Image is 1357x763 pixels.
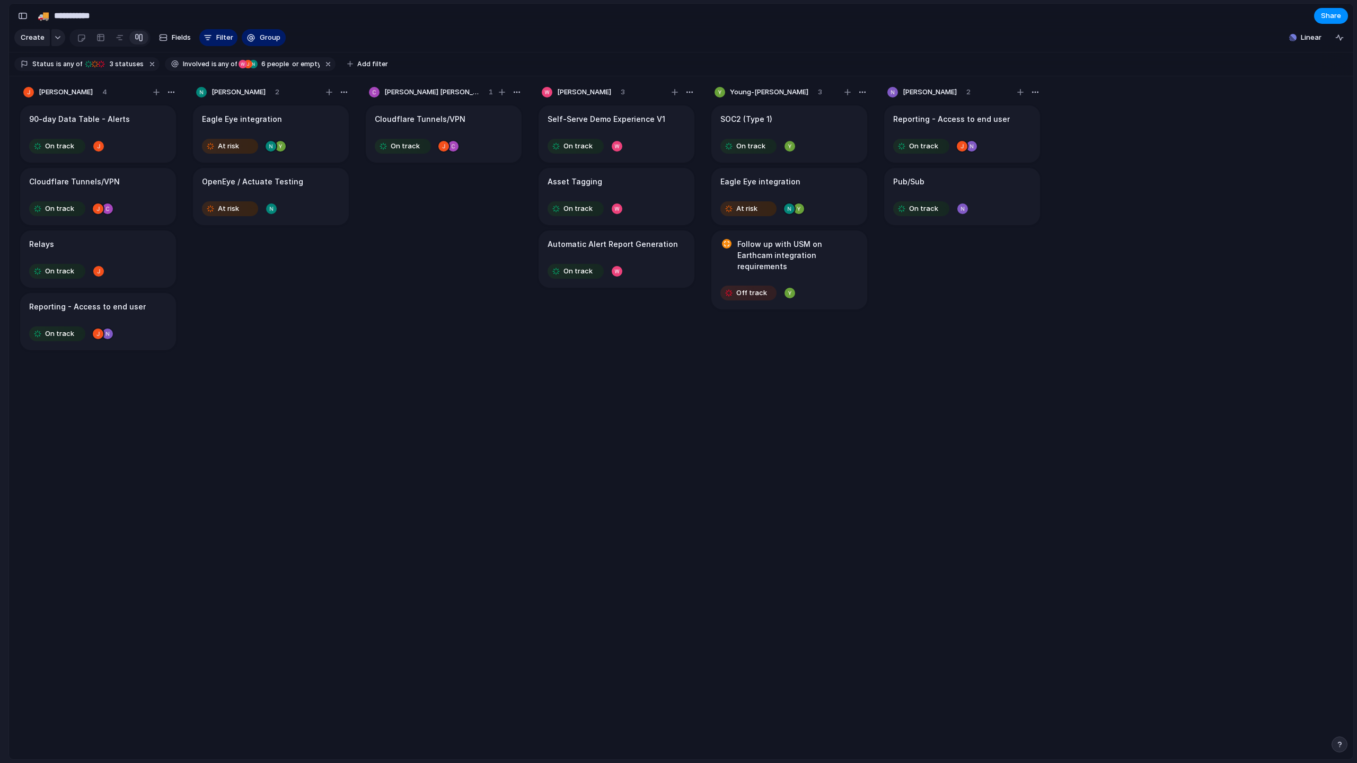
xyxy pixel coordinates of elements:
[391,141,420,152] span: On track
[1321,11,1341,21] span: Share
[720,113,772,125] h1: SOC2 (Type 1)
[718,285,779,301] button: Off track
[711,105,867,163] div: SOC2 (Type 1)On track
[21,32,45,43] span: Create
[27,138,88,155] button: On track
[14,29,50,46] button: Create
[1285,30,1326,46] button: Linear
[548,176,602,188] h1: Asset Tagging
[27,325,88,342] button: On track
[209,58,240,70] button: isany of
[258,59,289,69] span: people
[275,87,279,97] span: 2
[29,301,146,313] h1: Reporting - Access to end user
[29,113,130,125] h1: 90-day Data Table - Alerts
[563,203,593,214] span: On track
[366,105,522,163] div: Cloudflare Tunnels/VPNOn track
[711,168,867,225] div: Eagle Eye integrationAt risk
[909,141,938,152] span: On track
[29,176,120,188] h1: Cloudflare Tunnels/VPN
[199,29,237,46] button: Filter
[20,168,176,225] div: Cloudflare Tunnels/VPNOn track
[818,87,822,97] span: 3
[155,29,195,46] button: Fields
[357,59,388,69] span: Add filter
[216,32,233,43] span: Filter
[1314,8,1348,24] button: Share
[290,59,320,69] span: or empty
[966,87,971,97] span: 2
[718,138,779,155] button: On track
[45,329,74,339] span: On track
[20,230,176,288] div: RelaysOn track
[238,58,322,70] button: 6 peopleor empty
[545,138,606,155] button: On track
[563,266,593,277] span: On track
[217,59,237,69] span: any of
[61,59,82,69] span: any of
[489,87,493,97] span: 1
[711,230,867,309] div: Follow up with USM on Earthcam integration requirementsOff track
[202,176,303,188] h1: OpenEye / Actuate Testing
[563,141,593,152] span: On track
[107,59,144,69] span: statuses
[548,113,665,125] h1: Self-Serve Demo Experience V1
[903,87,957,97] span: [PERSON_NAME]
[621,87,625,97] span: 3
[202,113,282,125] h1: Eagle Eye integration
[720,176,800,188] h1: Eagle Eye integration
[45,141,74,152] span: On track
[730,87,808,97] span: Young-[PERSON_NAME]
[341,57,394,72] button: Add filter
[736,288,767,298] span: Off track
[102,87,107,97] span: 4
[199,200,261,217] button: At risk
[736,203,757,214] span: At risk
[539,230,694,288] div: Automatic Alert Report GenerationOn track
[27,263,88,280] button: On track
[193,168,349,225] div: OpenEye / Actuate TestingAt risk
[384,87,479,97] span: [PERSON_NAME] [PERSON_NAME]
[242,29,286,46] button: Group
[54,58,84,70] button: isany of
[56,59,61,69] span: is
[29,238,54,250] h1: Relays
[218,203,239,214] span: At risk
[39,87,93,97] span: [PERSON_NAME]
[548,238,678,250] h1: Automatic Alert Report Generation
[891,200,952,217] button: On track
[193,105,349,163] div: Eagle Eye integrationAt risk
[20,105,176,163] div: 90-day Data Table - AlertsOn track
[884,105,1040,163] div: Reporting - Access to end userOn track
[557,87,611,97] span: [PERSON_NAME]
[38,8,49,23] div: 🚚
[258,60,267,68] span: 6
[1301,32,1321,43] span: Linear
[183,59,209,69] span: Involved
[212,59,217,69] span: is
[891,138,952,155] button: On track
[83,58,146,70] button: 3 statuses
[893,113,1010,125] h1: Reporting - Access to end user
[212,87,266,97] span: [PERSON_NAME]
[27,200,88,217] button: On track
[539,105,694,163] div: Self-Serve Demo Experience V1On track
[893,176,924,188] h1: Pub/Sub
[375,113,465,125] h1: Cloudflare Tunnels/VPN
[45,266,74,277] span: On track
[218,141,239,152] span: At risk
[45,203,74,214] span: On track
[718,200,779,217] button: At risk
[107,60,115,68] span: 3
[20,293,176,350] div: Reporting - Access to end userOn track
[35,7,52,24] button: 🚚
[545,263,606,280] button: On track
[372,138,434,155] button: On track
[199,138,261,155] button: At risk
[909,203,938,214] span: On track
[737,238,858,272] h1: Follow up with USM on Earthcam integration requirements
[884,168,1040,225] div: Pub/SubOn track
[736,141,765,152] span: On track
[545,200,606,217] button: On track
[260,32,280,43] span: Group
